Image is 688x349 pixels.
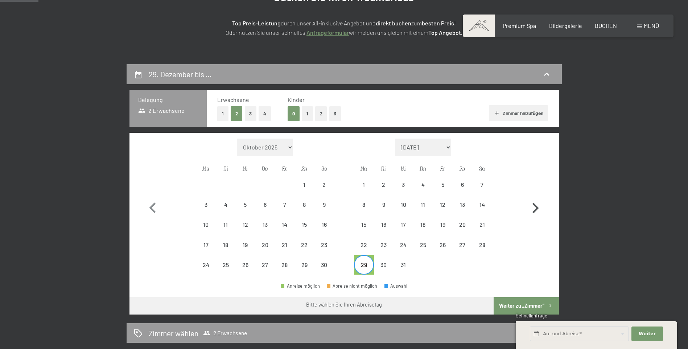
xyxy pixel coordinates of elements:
p: durch unser All-inklusive Angebot und zum ! Oder nutzen Sie unser schnelles wir melden uns gleich... [163,19,526,37]
div: Fri Dec 05 2025 [433,175,452,194]
div: 18 [217,242,235,260]
div: Abreise nicht möglich [413,195,433,214]
div: Abreise nicht möglich [433,235,452,254]
div: Fri Nov 28 2025 [275,255,294,275]
div: 2 [315,182,333,200]
div: Tue Nov 11 2025 [216,215,235,234]
span: Menü [644,22,659,29]
div: 25 [414,242,432,260]
div: Abreise nicht möglich [394,195,413,214]
div: Sun Dec 28 2025 [472,235,492,254]
strong: Top Preis-Leistung [232,20,281,26]
span: 2 Erwachsene [203,329,247,337]
button: 4 [259,106,271,121]
div: 15 [355,222,373,240]
a: Bildergalerie [549,22,582,29]
div: Abreise nicht möglich [453,195,472,214]
h2: 29. Dezember bis … [149,70,212,79]
div: Sat Nov 22 2025 [294,235,314,254]
div: 23 [315,242,333,260]
div: Thu Nov 27 2025 [255,255,275,275]
div: 24 [394,242,412,260]
abbr: Freitag [282,165,287,171]
span: Schnellanfrage [516,313,547,319]
div: Abreise nicht möglich [472,195,492,214]
a: Anfrageformular [306,29,349,36]
div: Bitte wählen Sie Ihren Abreisetag [306,301,382,308]
div: Abreise nicht möglich [255,215,275,234]
div: Abreise nicht möglich [433,195,452,214]
div: Fri Nov 07 2025 [275,195,294,214]
div: Mon Dec 29 2025 [354,255,374,275]
button: 3 [329,106,341,121]
abbr: Dienstag [223,165,228,171]
button: 1 [302,106,313,121]
div: Abreise nicht möglich [255,255,275,275]
button: 3 [245,106,257,121]
div: 8 [295,202,313,220]
div: 27 [453,242,471,260]
div: 17 [394,222,412,240]
div: Abreise nicht möglich [374,215,394,234]
div: Auswahl [384,284,408,288]
div: 12 [433,202,452,220]
div: Mon Dec 22 2025 [354,235,374,254]
div: 29 [355,262,373,280]
div: 15 [295,222,313,240]
div: Abreise nicht möglich [433,175,452,194]
div: 19 [236,242,254,260]
div: Abreise nicht möglich [472,235,492,254]
div: Sun Nov 16 2025 [314,215,334,234]
div: Thu Dec 04 2025 [413,175,433,194]
div: Abreise nicht möglich [354,175,374,194]
div: Fri Nov 21 2025 [275,235,294,254]
div: 23 [375,242,393,260]
div: 28 [276,262,294,280]
div: Abreise nicht möglich [354,235,374,254]
div: 19 [433,222,452,240]
button: Weiter zu „Zimmer“ [494,297,559,315]
abbr: Donnerstag [420,165,426,171]
div: Abreise nicht möglich [216,255,235,275]
div: Abreise nicht möglich [433,215,452,234]
abbr: Montag [203,165,209,171]
div: Abreise nicht möglich [314,175,334,194]
div: Thu Nov 20 2025 [255,235,275,254]
div: Abreise nicht möglich [196,195,216,214]
button: Nächster Monat [525,139,546,275]
div: Abreise nicht möglich [413,215,433,234]
div: Abreise nicht möglich [354,195,374,214]
div: Tue Dec 30 2025 [374,255,394,275]
div: Abreise nicht möglich [374,175,394,194]
div: Abreise nicht möglich [374,255,394,275]
div: 5 [236,202,254,220]
div: 7 [276,202,294,220]
div: Sat Dec 06 2025 [453,175,472,194]
div: Wed Dec 24 2025 [394,235,413,254]
div: Abreise nicht möglich [216,235,235,254]
div: Tue Nov 18 2025 [216,235,235,254]
div: Wed Dec 03 2025 [394,175,413,194]
div: Mon Nov 24 2025 [196,255,216,275]
abbr: Mittwoch [243,165,248,171]
div: 20 [256,242,274,260]
div: Sun Dec 14 2025 [472,195,492,214]
div: Abreise nicht möglich [275,215,294,234]
div: Wed Dec 17 2025 [394,215,413,234]
button: Weiter [631,327,663,341]
div: Abreise nicht möglich [413,175,433,194]
div: Abreise nicht möglich [314,215,334,234]
div: Sat Dec 20 2025 [453,215,472,234]
abbr: Samstag [302,165,307,171]
abbr: Freitag [440,165,445,171]
div: 12 [236,222,254,240]
div: 5 [433,182,452,200]
div: Tue Dec 16 2025 [374,215,394,234]
div: Abreise nicht möglich [235,195,255,214]
div: Abreise nicht möglich [294,215,314,234]
div: 28 [473,242,491,260]
div: Abreise nicht möglich [235,235,255,254]
span: BUCHEN [595,22,617,29]
div: Abreise nicht möglich [374,195,394,214]
div: Sat Nov 29 2025 [294,255,314,275]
